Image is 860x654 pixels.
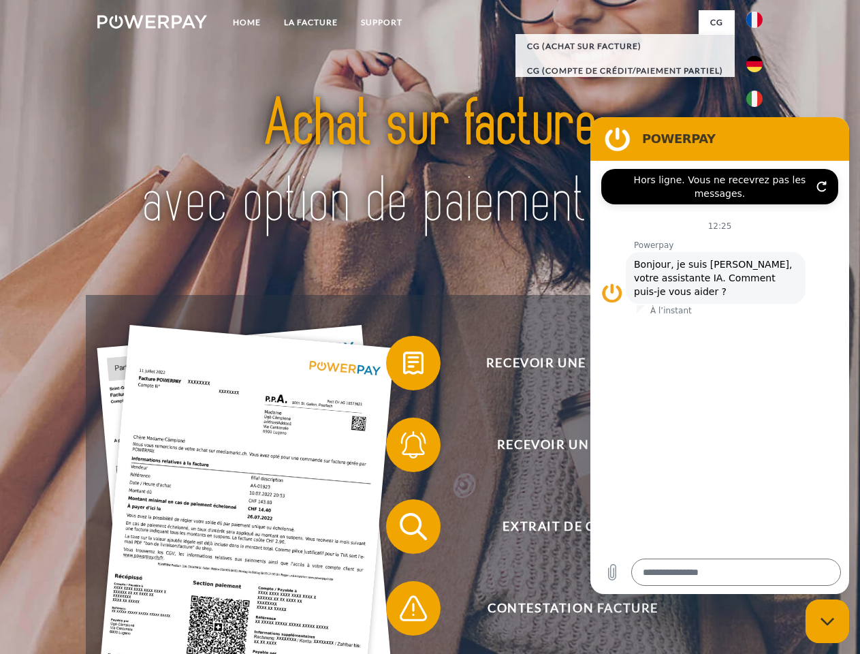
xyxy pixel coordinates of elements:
[406,418,739,472] span: Recevoir un rappel?
[386,499,740,554] button: Extrait de compte
[396,591,430,625] img: qb_warning.svg
[97,15,207,29] img: logo-powerpay-white.svg
[515,59,735,83] a: CG (Compte de crédit/paiement partiel)
[806,599,849,643] iframe: Bouton de lancement de la fenêtre de messagerie, conversation en cours
[386,336,740,390] button: Recevoir une facture ?
[396,428,430,462] img: qb_bell.svg
[396,346,430,380] img: qb_bill.svg
[221,10,272,35] a: Home
[396,510,430,544] img: qb_search.svg
[406,336,739,390] span: Recevoir une facture ?
[406,581,739,636] span: Contestation Facture
[746,91,763,107] img: it
[746,12,763,28] img: fr
[349,10,414,35] a: Support
[406,499,739,554] span: Extrait de compte
[590,117,849,594] iframe: Fenêtre de messagerie
[130,65,730,261] img: title-powerpay_fr.svg
[699,10,735,35] a: CG
[386,581,740,636] button: Contestation Facture
[386,418,740,472] button: Recevoir un rappel?
[515,34,735,59] a: CG (achat sur facture)
[746,56,763,72] img: de
[272,10,349,35] a: LA FACTURE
